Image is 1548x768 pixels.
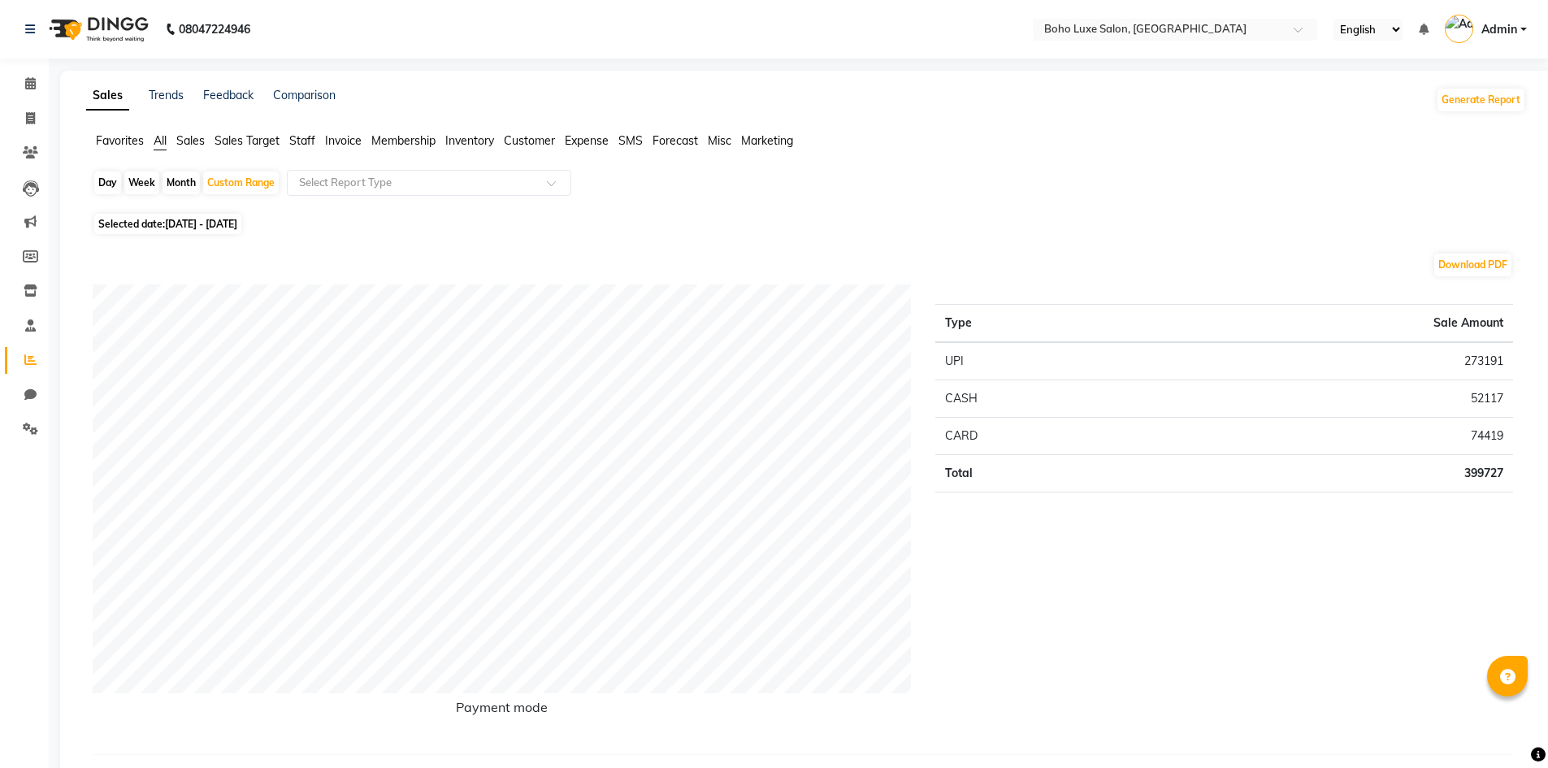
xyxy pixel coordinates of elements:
th: Type [935,305,1147,343]
td: 74419 [1148,418,1513,455]
iframe: chat widget [1480,703,1532,752]
div: Week [124,171,159,194]
button: Generate Report [1437,89,1524,111]
span: Customer [504,133,555,148]
span: Membership [371,133,436,148]
span: Sales Target [215,133,280,148]
img: logo [41,7,153,52]
span: All [154,133,167,148]
td: CASH [935,380,1147,418]
span: Expense [565,133,609,148]
span: Invoice [325,133,362,148]
span: Favorites [96,133,144,148]
span: Selected date: [94,214,241,234]
img: Admin [1445,15,1473,43]
td: UPI [935,342,1147,380]
span: Admin [1481,21,1517,38]
a: Comparison [273,88,336,102]
b: 08047224946 [179,7,250,52]
td: 399727 [1148,455,1513,492]
div: Day [94,171,121,194]
a: Sales [86,81,129,111]
span: Misc [708,133,731,148]
span: Staff [289,133,315,148]
span: SMS [618,133,643,148]
td: CARD [935,418,1147,455]
a: Feedback [203,88,254,102]
span: Forecast [653,133,698,148]
td: Total [935,455,1147,492]
span: Inventory [445,133,494,148]
span: [DATE] - [DATE] [165,218,237,230]
button: Download PDF [1434,254,1511,276]
span: Sales [176,133,205,148]
a: Trends [149,88,184,102]
td: 273191 [1148,342,1513,380]
span: Marketing [741,133,793,148]
div: Custom Range [203,171,279,194]
div: Month [163,171,200,194]
th: Sale Amount [1148,305,1513,343]
h6: Payment mode [93,700,911,722]
td: 52117 [1148,380,1513,418]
